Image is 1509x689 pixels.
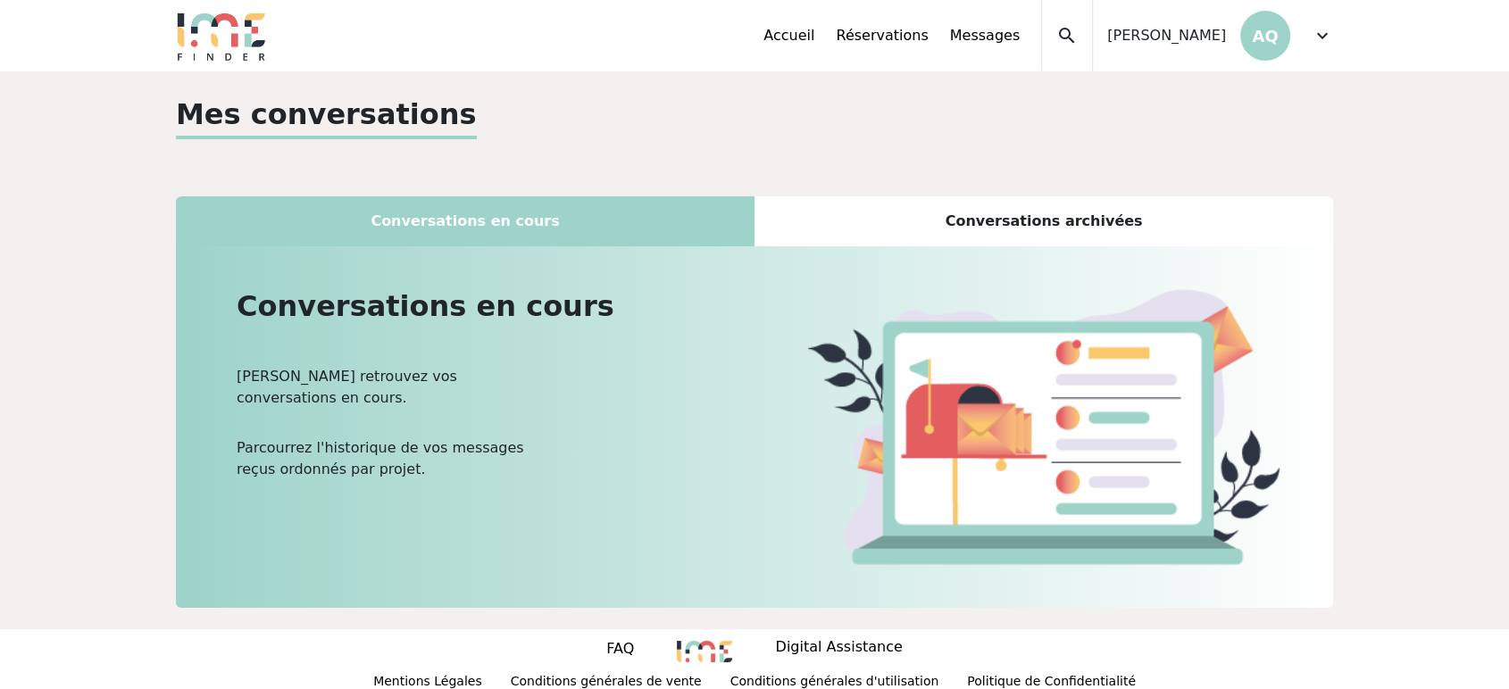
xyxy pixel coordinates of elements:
[237,423,537,480] p: Parcourrez l'historique de vos messages reçus ordonnés par projet.
[237,366,537,409] p: [PERSON_NAME] retrouvez vos conversations en cours.
[1056,25,1078,46] span: search
[836,25,928,46] a: Réservations
[606,638,634,660] p: FAQ
[765,289,1280,565] img: commande.png
[606,638,634,663] a: FAQ
[775,636,902,661] p: Digital Assistance
[176,196,754,246] div: Conversations en cours
[1312,25,1333,46] span: expand_more
[677,641,732,662] img: 8235.png
[1107,25,1226,46] span: [PERSON_NAME]
[763,25,814,46] a: Accueil
[237,289,744,323] h2: Conversations en cours
[754,196,1333,246] div: Conversations archivées
[950,25,1020,46] a: Messages
[176,93,477,139] p: Mes conversations
[1240,11,1290,61] p: AQ
[176,11,267,61] img: Logo.png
